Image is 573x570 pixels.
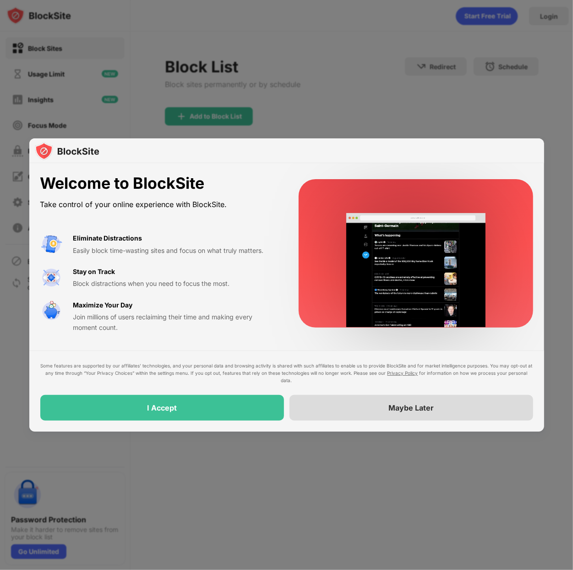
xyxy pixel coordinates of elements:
[35,142,99,160] img: logo-blocksite.svg
[73,267,115,277] div: Stay on Track
[73,300,133,310] div: Maximize Your Day
[73,233,142,243] div: Eliminate Distractions
[40,233,62,255] img: value-avoid-distractions.svg
[147,403,177,412] div: I Accept
[73,312,277,333] div: Join millions of users reclaiming their time and making every moment count.
[40,267,62,289] img: value-focus.svg
[388,403,434,412] div: Maybe Later
[73,246,277,256] div: Easily block time-wasting sites and focus on what truly matters.
[40,300,62,322] img: value-safe-time.svg
[40,198,277,211] div: Take control of your online experience with BlockSite.
[40,174,277,193] div: Welcome to BlockSite
[387,370,418,376] a: Privacy Policy
[73,279,277,289] div: Block distractions when you need to focus the most.
[40,362,533,384] div: Some features are supported by our affiliates’ technologies, and your personal data and browsing ...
